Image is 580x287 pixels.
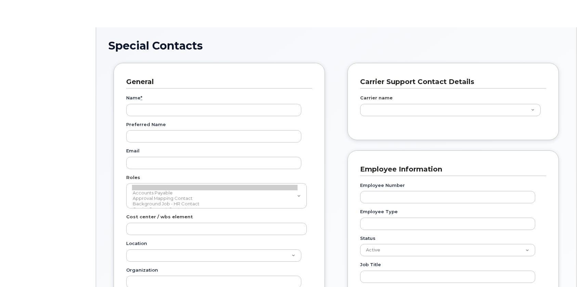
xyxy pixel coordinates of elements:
label: Employee Number [360,182,405,189]
label: Job Title [360,261,381,268]
label: Cost center / wbs element [126,214,193,220]
h3: Carrier Support Contact Details [360,77,541,86]
h1: Special Contacts [108,40,564,52]
label: Email [126,148,140,154]
label: Organization [126,267,158,273]
label: Preferred Name [126,121,166,128]
label: Carrier name [360,95,393,101]
option: Accounts Payable [132,190,298,196]
h3: General [126,77,307,86]
label: Location [126,240,147,247]
option: Carrier Support Contact [132,207,298,212]
option: Approval Mapping Contact [132,196,298,201]
option: Background Job - HR Contact [132,201,298,207]
label: Roles [126,174,140,181]
label: Employee Type [360,208,398,215]
label: Status [360,235,375,242]
h3: Employee Information [360,165,541,174]
label: Name [126,95,142,101]
abbr: required [141,95,142,100]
